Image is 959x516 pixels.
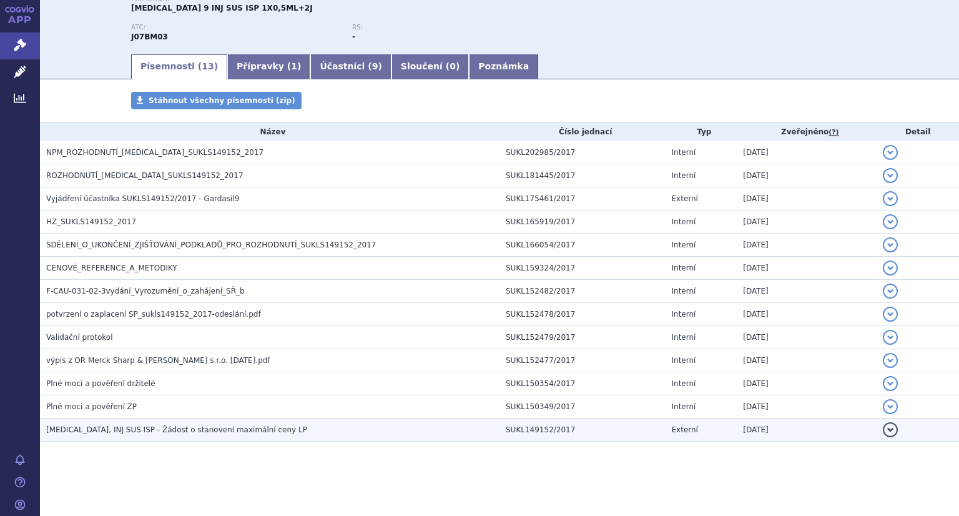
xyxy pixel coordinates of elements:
[291,61,297,71] span: 1
[737,303,877,326] td: [DATE]
[737,372,877,395] td: [DATE]
[666,122,737,141] th: Typ
[672,287,696,295] span: Interní
[499,349,666,372] td: SUKL152477/2017
[131,92,302,109] a: Stáhnout všechny písemnosti (zip)
[737,234,877,257] td: [DATE]
[672,333,696,342] span: Interní
[737,164,877,187] td: [DATE]
[883,284,898,299] button: detail
[131,24,340,31] p: ATC:
[46,333,113,342] span: Validační protokol
[499,234,666,257] td: SUKL166054/2017
[499,419,666,442] td: SUKL149152/2017
[131,54,227,79] a: Písemnosti (13)
[883,330,898,345] button: detail
[46,402,137,411] span: Plné moci a pověření ZP
[737,141,877,164] td: [DATE]
[499,257,666,280] td: SUKL159324/2017
[469,54,538,79] a: Poznámka
[883,168,898,183] button: detail
[372,61,378,71] span: 9
[883,353,898,368] button: detail
[352,24,561,31] p: RS:
[883,422,898,437] button: detail
[450,61,456,71] span: 0
[46,241,376,249] span: SDĚLENÍ_O_UKONČENÍ_ZJIŠŤOVÁNÍ_PODKLADŮ_PRO_ROZHODNUTÍ_SUKLS149152_2017
[737,211,877,234] td: [DATE]
[883,237,898,252] button: detail
[46,148,263,157] span: NPM_ROZHODNUTÍ_GARDASIL_SUKLS149152_2017
[737,395,877,419] td: [DATE]
[499,187,666,211] td: SUKL175461/2017
[499,141,666,164] td: SUKL202985/2017
[883,260,898,275] button: detail
[46,379,155,388] span: Plné moci a pověření držitelé
[672,241,696,249] span: Interní
[672,379,696,388] span: Interní
[883,399,898,414] button: detail
[499,372,666,395] td: SUKL150354/2017
[46,425,307,434] span: GARDASIL, INJ SUS ISP - Žádost o stanovení maximální ceny LP
[46,194,239,203] span: Vyjádření účastníka SUKLS149152/2017 - Gardasil9
[46,217,136,226] span: HZ_SUKLS149152_2017
[672,264,696,272] span: Interní
[131,32,168,41] strong: PROTEIN LIDSKÉHO PAPILLOMAVIRU TYPU 6, 11, 16, 18, 31, 33, 45, 52, 58)
[672,194,698,203] span: Externí
[883,214,898,229] button: detail
[499,122,666,141] th: Číslo jednací
[499,211,666,234] td: SUKL165919/2017
[829,128,839,137] abbr: (?)
[46,171,243,180] span: ROZHODNUTÍ_GARDASIL_SUKLS149152_2017
[672,171,696,180] span: Interní
[202,61,214,71] span: 13
[672,310,696,319] span: Interní
[391,54,469,79] a: Sloučení (0)
[499,164,666,187] td: SUKL181445/2017
[46,310,261,319] span: potvrzení o zaplacení SP_sukls149152_2017-odeslání.pdf
[149,96,295,105] span: Stáhnout všechny písemnosti (zip)
[737,419,877,442] td: [DATE]
[877,122,959,141] th: Detail
[737,326,877,349] td: [DATE]
[672,425,698,434] span: Externí
[737,280,877,303] td: [DATE]
[499,303,666,326] td: SUKL152478/2017
[737,187,877,211] td: [DATE]
[737,257,877,280] td: [DATE]
[737,349,877,372] td: [DATE]
[499,395,666,419] td: SUKL150349/2017
[499,326,666,349] td: SUKL152479/2017
[131,4,313,12] span: [MEDICAL_DATA] 9 INJ SUS ISP 1X0,5ML+2J
[672,356,696,365] span: Interní
[737,122,877,141] th: Zveřejněno
[46,287,245,295] span: F-CAU-031-02-3vydání_Vyrozumění_o_zahájení_SŘ_b
[883,307,898,322] button: detail
[46,356,270,365] span: výpis z OR Merck Sharp & Dohme s.r.o. 12. 06. 2017.pdf
[672,217,696,226] span: Interní
[883,145,898,160] button: detail
[46,264,177,272] span: CENOVÉ_REFERENCE_A_METODIKY
[227,54,310,79] a: Přípravky (1)
[310,54,391,79] a: Účastníci (9)
[352,32,355,41] strong: -
[672,402,696,411] span: Interní
[883,376,898,391] button: detail
[40,122,499,141] th: Název
[883,191,898,206] button: detail
[672,148,696,157] span: Interní
[499,280,666,303] td: SUKL152482/2017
